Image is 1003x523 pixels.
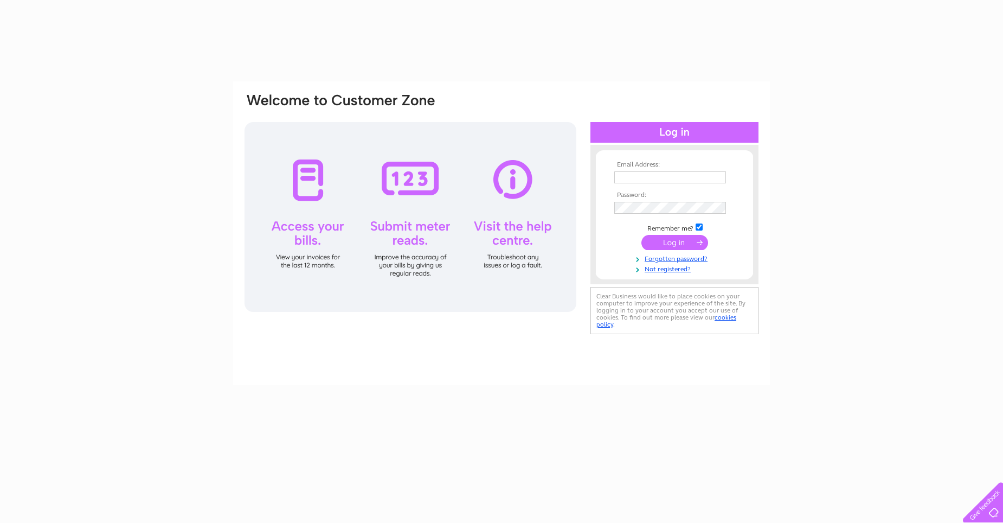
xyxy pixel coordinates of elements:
td: Remember me? [612,222,737,233]
div: Clear Business would like to place cookies on your computer to improve your experience of the sit... [590,287,758,334]
input: Submit [641,235,708,250]
a: cookies policy [596,314,736,328]
th: Password: [612,192,737,199]
a: Not registered? [614,263,737,273]
th: Email Address: [612,161,737,169]
a: Forgotten password? [614,253,737,263]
